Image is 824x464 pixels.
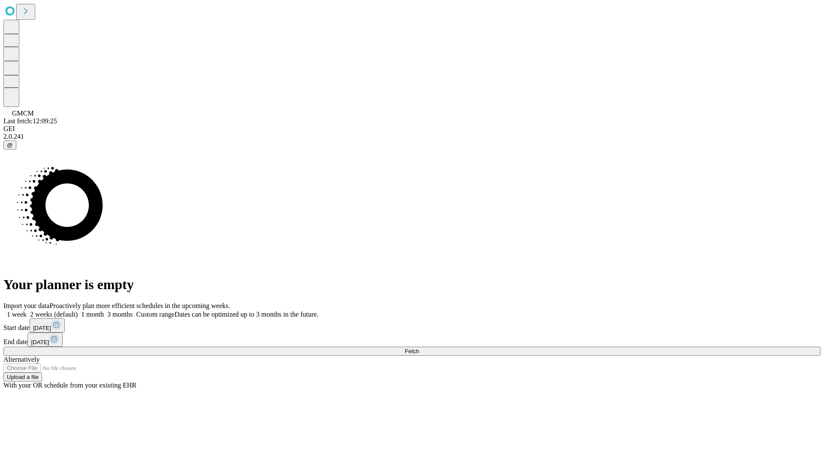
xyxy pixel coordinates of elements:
[405,348,419,354] span: Fetch
[3,333,821,347] div: End date
[33,325,51,331] span: [DATE]
[31,339,49,345] span: [DATE]
[3,133,821,140] div: 2.0.241
[3,347,821,356] button: Fetch
[3,356,39,363] span: Alternatively
[3,382,136,389] span: With your OR schedule from your existing EHR
[27,333,63,347] button: [DATE]
[3,117,57,125] span: Last fetch: 12:09:25
[7,311,27,318] span: 1 week
[107,311,133,318] span: 3 months
[3,302,50,309] span: Import your data
[30,318,65,333] button: [DATE]
[3,372,42,382] button: Upload a file
[175,311,318,318] span: Dates can be optimized up to 3 months in the future.
[50,302,230,309] span: Proactively plan more efficient schedules in the upcoming weeks.
[7,142,13,148] span: @
[136,311,174,318] span: Custom range
[81,311,104,318] span: 1 month
[3,140,16,150] button: @
[3,318,821,333] div: Start date
[12,110,34,117] span: GMCM
[3,277,821,293] h1: Your planner is empty
[30,311,78,318] span: 2 weeks (default)
[3,125,821,133] div: GEI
